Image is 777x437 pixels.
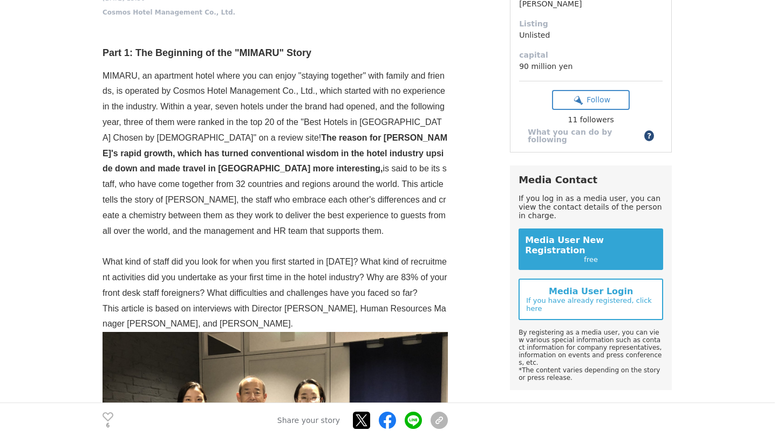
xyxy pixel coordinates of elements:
font: 11 followers [568,115,614,124]
font: *The content varies depending on the story or press release. [519,366,660,381]
font: MIMARU, an apartment hotel where you can enjoy "staying together" with family and friends, is ope... [103,71,447,142]
font: If you log in as a media user, you can view the contact details of the person in charge. [519,194,662,220]
font: What you can do by following [528,128,612,144]
a: Media User New Registration free [519,228,663,270]
font: Cosmos Hotel Management Co., Ltd. [103,9,235,16]
font: The reason for [PERSON_NAME]'s rapid growth, which has turned conventional wisdom in the hotel in... [103,133,447,174]
font: 90 million yen [519,62,572,71]
font: 6 [106,422,110,428]
font: Listing [519,19,548,28]
font: capital [519,51,548,59]
font: If you have already registered, click here [526,296,652,313]
font: Media User New Registration [525,235,604,255]
font: free [584,255,598,263]
font: is said to be its staff, who have come together from 32 countries and regions around the world. T... [103,164,448,235]
font: Media User Login [549,286,633,296]
font: What kind of staff did you look for when you first started in [DATE]? What kind of recruitment ac... [103,257,449,297]
font: Unlisted [519,31,550,39]
font: Media Contact [519,174,597,185]
font: ? [647,131,651,140]
font: Part 1: The Beginning of the "MIMARU" Story [103,47,311,58]
font: By registering as a media user, you can view various special information such as contact informat... [519,329,662,366]
font: Share your story [277,416,340,425]
font: Follow [587,95,610,104]
button: Follow [552,90,630,110]
font: This article is based on interviews with Director [PERSON_NAME], Human Resources Manager [PERSON_... [103,304,446,329]
a: Media User Login If you have already registered, click here [519,279,663,320]
a: Cosmos Hotel Management Co., Ltd. [103,8,235,17]
button: ? [644,130,654,141]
